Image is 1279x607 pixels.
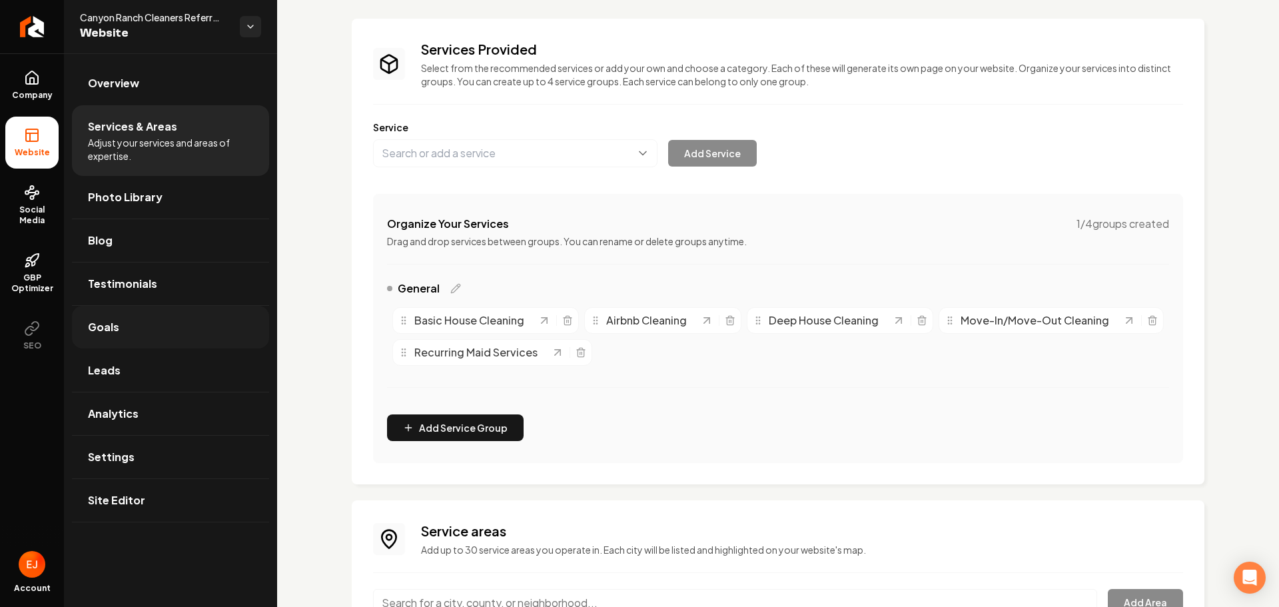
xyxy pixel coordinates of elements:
a: Photo Library [72,176,269,219]
span: SEO [18,340,47,351]
span: Airbnb Cleaning [606,312,687,328]
span: Website [9,147,55,158]
span: Site Editor [88,492,145,508]
div: Move-In/Move-Out Cleaning [945,312,1122,328]
a: GBP Optimizer [5,242,59,304]
span: General [398,281,440,297]
span: Settings [88,449,135,465]
button: Add Service Group [387,414,524,441]
a: Site Editor [72,479,269,522]
img: Rebolt Logo [20,16,45,37]
a: Leads [72,349,269,392]
span: Move-In/Move-Out Cleaning [961,312,1109,328]
a: Blog [72,219,269,262]
span: Canyon Ranch Cleaners Referral Agency [80,11,229,24]
span: Goals [88,319,119,335]
h3: Services Provided [421,40,1183,59]
span: Photo Library [88,189,163,205]
button: SEO [5,310,59,362]
span: Testimonials [88,276,157,292]
span: Analytics [88,406,139,422]
span: GBP Optimizer [5,273,59,294]
a: Testimonials [72,263,269,305]
p: Add up to 30 service areas you operate in. Each city will be listed and highlighted on your websi... [421,543,1183,556]
h3: Service areas [421,522,1183,540]
span: Deep House Cleaning [769,312,879,328]
span: Basic House Cleaning [414,312,524,328]
a: Analytics [72,392,269,435]
div: Basic House Cleaning [398,312,538,328]
span: Leads [88,362,121,378]
span: Adjust your services and areas of expertise. [88,136,253,163]
p: Drag and drop services between groups. You can rename or delete groups anytime. [387,235,1169,248]
p: Select from the recommended services or add your own and choose a category. Each of these will ge... [421,61,1183,88]
a: Company [5,59,59,111]
button: Open user button [19,551,45,578]
span: Services & Areas [88,119,177,135]
span: Overview [88,75,139,91]
span: Blog [88,233,113,249]
img: Eduard Joers [19,551,45,578]
span: Recurring Maid Services [414,344,538,360]
label: Service [373,121,1183,134]
a: Goals [72,306,269,348]
a: Social Media [5,174,59,237]
span: Social Media [5,205,59,226]
a: Overview [72,62,269,105]
div: Airbnb Cleaning [590,312,700,328]
span: Website [80,24,229,43]
span: 1 / 4 groups created [1076,216,1169,232]
h4: Organize Your Services [387,216,509,232]
a: Settings [72,436,269,478]
div: Open Intercom Messenger [1234,562,1266,594]
span: Account [14,583,51,594]
span: Company [7,90,58,101]
div: Recurring Maid Services [398,344,551,360]
div: Deep House Cleaning [753,312,892,328]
